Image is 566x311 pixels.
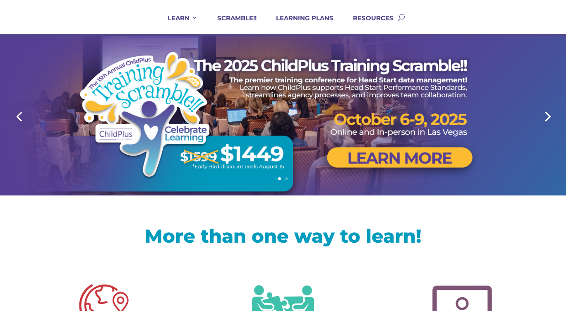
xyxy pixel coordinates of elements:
h1: More than one way to learn! [28,227,537,249]
a: SCRAMBLE!! [207,14,257,34]
a: LEARNING PLANS [266,14,333,34]
a: 2 [285,177,288,180]
a: RESOURCES [343,14,393,34]
a: LEARN [157,14,198,34]
a: 1 [278,177,281,180]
